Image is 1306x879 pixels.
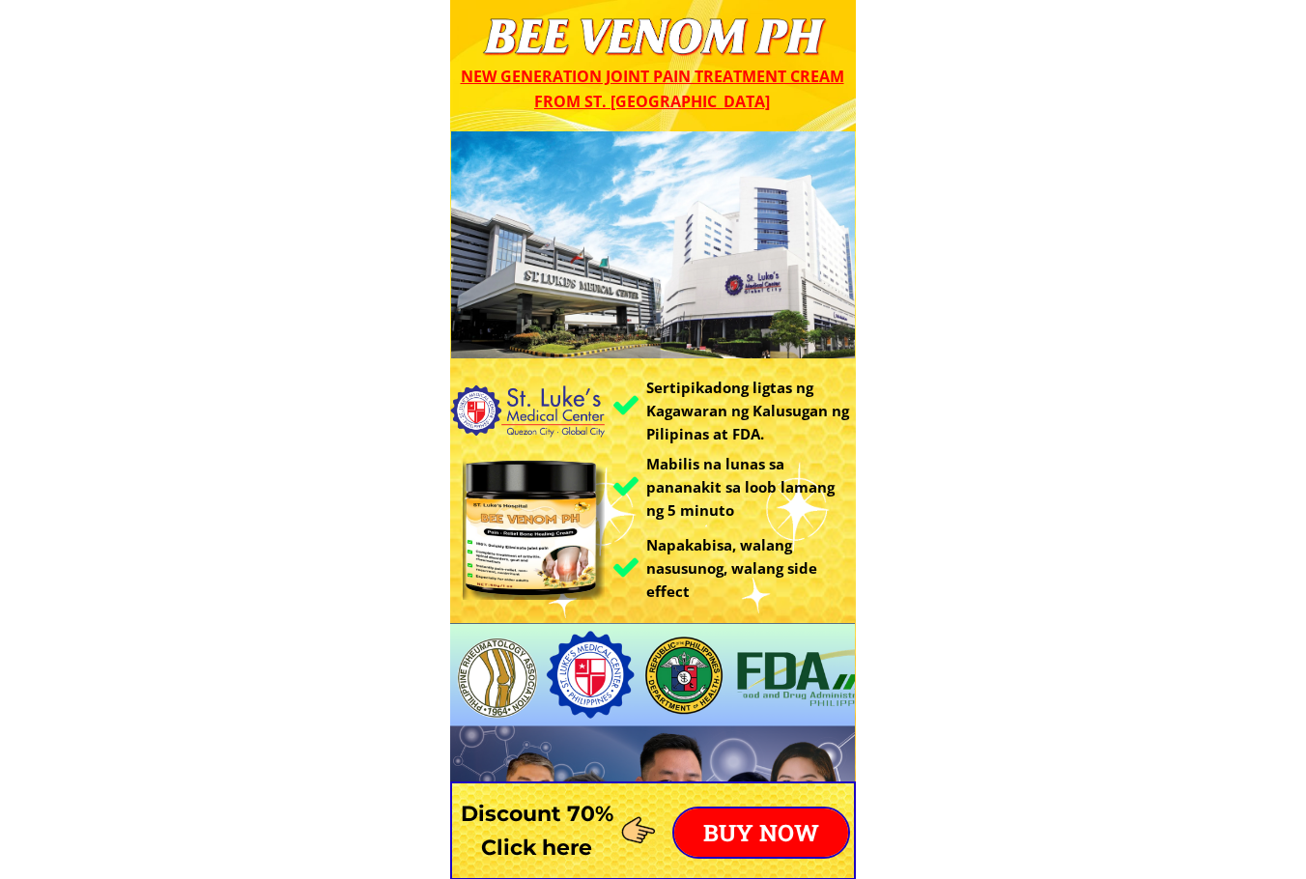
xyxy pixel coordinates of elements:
[646,376,861,445] h3: Sertipikadong ligtas ng Kagawaran ng Kalusugan ng Pilipinas at FDA.
[461,66,844,112] span: New generation joint pain treatment cream from St. [GEOGRAPHIC_DATA]
[450,797,623,865] h3: Discount 70% Click here
[646,533,856,603] h3: Napakabisa, walang nasusunog, walang side effect
[646,452,851,522] h3: Mabilis na lunas sa pananakit sa loob lamang ng 5 minuto
[674,808,848,857] p: BUY NOW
